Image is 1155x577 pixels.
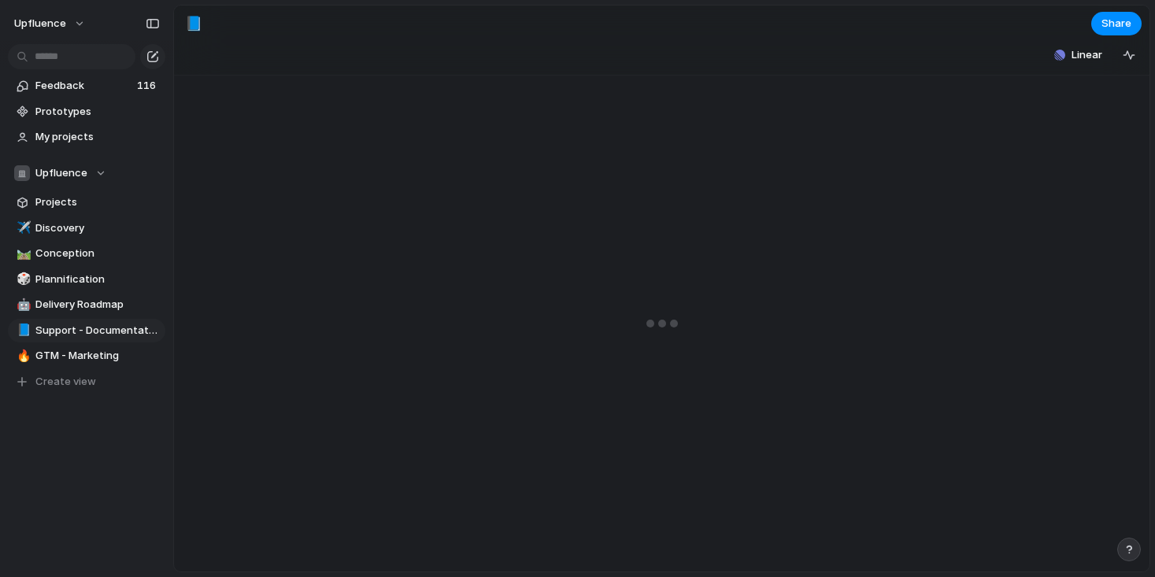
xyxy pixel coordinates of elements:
[8,216,165,240] a: ✈️Discovery
[17,347,28,365] div: 🔥
[7,11,94,36] button: Upfluence
[35,272,160,287] span: Plannification
[8,161,165,185] button: Upfluence
[35,104,160,120] span: Prototypes
[1048,43,1109,67] button: Linear
[14,348,30,364] button: 🔥
[181,11,206,36] button: 📘
[35,323,160,338] span: Support - Documentation
[8,100,165,124] a: Prototypes
[35,129,160,145] span: My projects
[8,344,165,368] a: 🔥GTM - Marketing
[35,165,87,181] span: Upfluence
[17,219,28,237] div: ✈️
[17,270,28,288] div: 🎲
[8,268,165,291] a: 🎲Plannification
[35,297,160,313] span: Delivery Roadmap
[1091,12,1142,35] button: Share
[1101,16,1131,31] span: Share
[35,194,160,210] span: Projects
[35,246,160,261] span: Conception
[14,246,30,261] button: 🛤️
[14,16,66,31] span: Upfluence
[14,272,30,287] button: 🎲
[14,323,30,338] button: 📘
[17,245,28,263] div: 🛤️
[17,296,28,314] div: 🤖
[35,348,160,364] span: GTM - Marketing
[137,78,159,94] span: 116
[35,78,132,94] span: Feedback
[8,319,165,342] a: 📘Support - Documentation
[8,74,165,98] a: Feedback116
[35,374,96,390] span: Create view
[8,293,165,316] a: 🤖Delivery Roadmap
[8,242,165,265] a: 🛤️Conception
[8,190,165,214] a: Projects
[8,125,165,149] a: My projects
[14,220,30,236] button: ✈️
[17,321,28,339] div: 📘
[14,297,30,313] button: 🤖
[185,13,202,34] div: 📘
[1072,47,1102,63] span: Linear
[35,220,160,236] span: Discovery
[8,370,165,394] button: Create view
